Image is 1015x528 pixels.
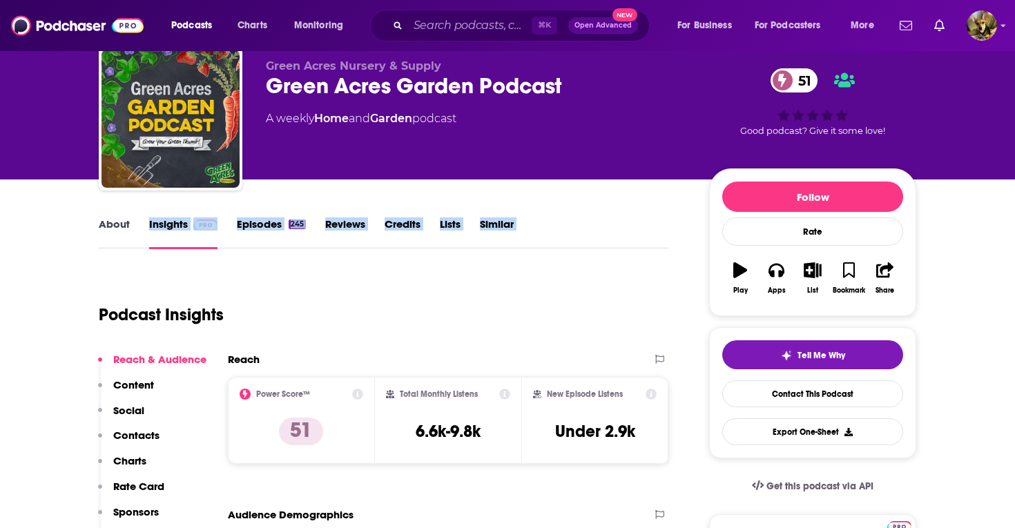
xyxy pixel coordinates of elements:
a: Show notifications dropdown [929,14,950,37]
h3: 6.6k-9.8k [416,421,481,442]
img: Green Acres Garden Podcast [101,50,240,188]
h1: Podcast Insights [99,304,224,325]
span: For Business [677,16,732,35]
img: User Profile [967,10,997,41]
span: Good podcast? Give it some love! [740,126,885,136]
button: open menu [841,14,891,37]
button: Contacts [98,429,159,454]
a: Reviews [325,217,365,249]
div: List [807,286,818,295]
a: About [99,217,130,249]
button: Rate Card [98,480,164,505]
button: Export One-Sheet [722,418,903,445]
img: Podchaser - Follow, Share and Rate Podcasts [11,12,144,39]
div: Share [876,286,894,295]
p: Reach & Audience [113,353,206,366]
h2: Reach [228,353,260,366]
p: Content [113,378,154,391]
a: Credits [385,217,420,249]
button: Show profile menu [967,10,997,41]
p: Charts [113,454,146,467]
span: More [851,16,874,35]
h2: Total Monthly Listens [400,389,478,399]
span: and [349,112,370,125]
h2: New Episode Listens [547,389,623,399]
input: Search podcasts, credits, & more... [408,14,532,37]
span: Get this podcast via API [766,480,873,492]
span: Green Acres Nursery & Supply [266,59,441,72]
div: 245 [289,219,306,229]
span: For Podcasters [755,16,821,35]
div: Rate [722,217,903,246]
button: Charts [98,454,146,480]
button: Open AdvancedNew [568,17,638,34]
span: Charts [238,16,267,35]
button: Follow [722,182,903,212]
p: Social [113,404,144,417]
span: Tell Me Why [797,350,845,361]
div: Play [733,286,748,295]
p: 51 [279,418,323,445]
p: Contacts [113,429,159,442]
p: Rate Card [113,480,164,493]
span: Podcasts [171,16,212,35]
button: open menu [746,14,841,37]
button: Share [867,253,903,303]
a: Episodes245 [237,217,306,249]
span: 51 [784,68,818,92]
a: Garden [370,112,412,125]
button: Social [98,404,144,429]
button: Apps [758,253,794,303]
a: InsightsPodchaser Pro [149,217,217,249]
button: Content [98,378,154,404]
button: open menu [668,14,749,37]
div: Apps [768,286,786,295]
p: Sponsors [113,505,159,518]
div: A weekly podcast [266,110,456,127]
a: Get this podcast via API [741,469,884,503]
button: tell me why sparkleTell Me Why [722,340,903,369]
button: Play [722,253,758,303]
a: Contact This Podcast [722,380,903,407]
div: Bookmark [833,286,865,295]
span: ⌘ K [532,17,557,35]
span: Monitoring [294,16,343,35]
span: Open Advanced [574,22,632,29]
span: Logged in as SydneyDemo [967,10,997,41]
img: Podchaser Pro [193,219,217,231]
button: Reach & Audience [98,353,206,378]
span: New [612,8,637,21]
a: Show notifications dropdown [894,14,918,37]
a: 51 [771,68,818,92]
button: Bookmark [831,253,867,303]
h2: Audience Demographics [228,508,354,521]
img: tell me why sparkle [781,350,792,361]
button: open menu [284,14,361,37]
a: Charts [229,14,275,37]
div: Search podcasts, credits, & more... [383,10,663,41]
a: Lists [440,217,461,249]
h2: Power Score™ [256,389,310,399]
div: 51Good podcast? Give it some love! [709,59,916,145]
h3: Under 2.9k [555,421,635,442]
button: List [795,253,831,303]
a: Similar [480,217,514,249]
button: open menu [162,14,230,37]
a: Home [314,112,349,125]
